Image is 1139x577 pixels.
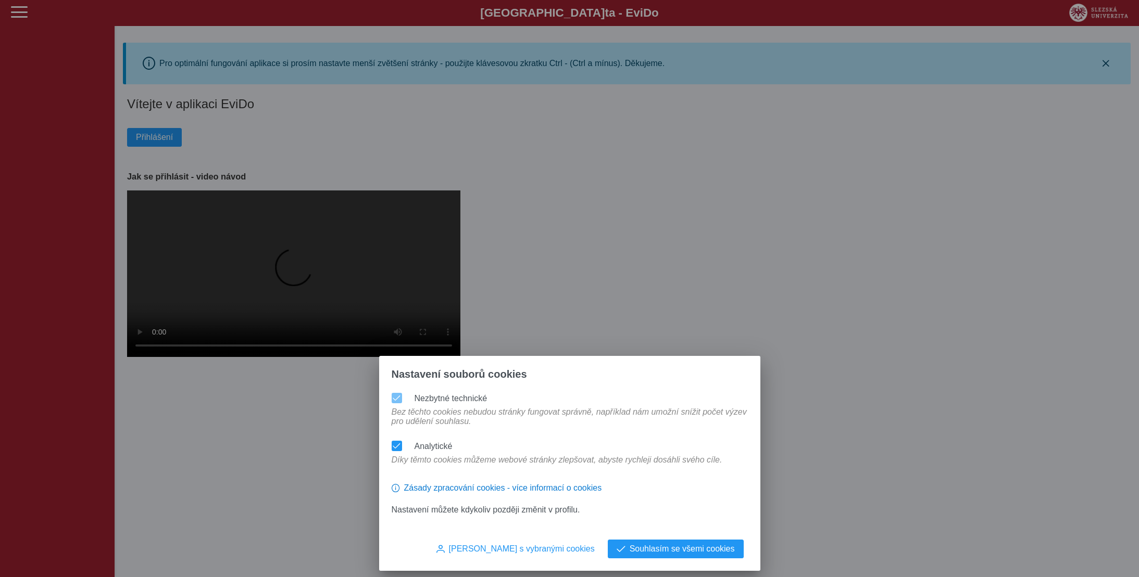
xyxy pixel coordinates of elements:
span: Zásady zpracování cookies - více informací o cookies [404,483,602,493]
a: Zásady zpracování cookies - více informací o cookies [392,488,602,496]
div: Díky těmto cookies můžeme webové stránky zlepšovat, abyste rychleji dosáhli svého cíle. [387,455,727,475]
span: Nastavení souborů cookies [392,368,527,380]
span: [PERSON_NAME] s vybranými cookies [449,544,595,554]
div: Bez těchto cookies nebudou stránky fungovat správně, například nám umožní snížit počet výzev pro ... [387,407,752,437]
button: Zásady zpracování cookies - více informací o cookies [392,479,602,497]
p: Nastavení můžete kdykoliv později změnit v profilu. [392,505,748,515]
label: Nezbytné technické [415,394,487,403]
button: [PERSON_NAME] s vybranými cookies [428,540,604,558]
button: Souhlasím se všemi cookies [608,540,744,558]
span: Souhlasím se všemi cookies [630,544,735,554]
label: Analytické [415,442,453,451]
